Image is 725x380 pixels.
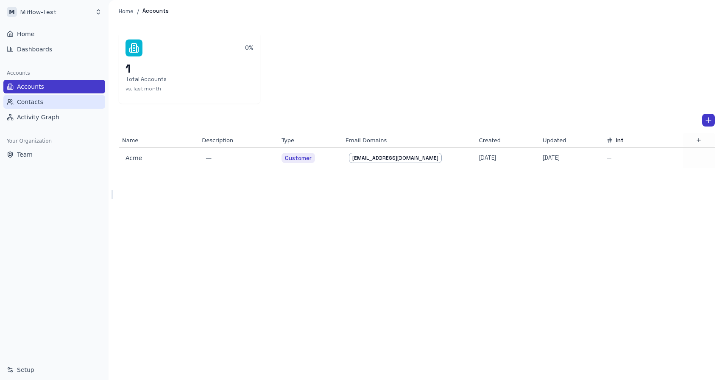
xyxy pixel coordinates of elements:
p: int [616,136,680,144]
a: Dashboards [3,42,105,56]
span: — [205,155,211,161]
div: Type [282,136,339,145]
span: Accounts [17,82,44,91]
p: [DATE] [543,154,560,162]
span: Contacts [17,98,43,106]
a: Activity Graph [3,110,105,124]
p: — [607,154,612,162]
div: Add new column [683,133,715,147]
h3: 1 [125,62,254,76]
button: MMiiflow-Test [3,3,105,20]
div: Created [479,136,536,145]
p: 0% [245,44,254,52]
div: Name [122,136,195,145]
a: Team [3,148,105,161]
span: Setup [17,366,34,374]
div: Accounts [3,66,105,80]
a: Setup [3,363,105,377]
span: Customer [282,154,315,163]
div: Updated [543,136,600,145]
div: Acme [125,154,192,162]
a: Home [119,7,134,16]
a: Contacts [3,95,105,109]
span: vs. last month [125,85,161,92]
li: / [137,7,139,16]
div: Your Organization [3,134,105,148]
span: Dashboards [17,45,52,53]
button: Toggle Sidebar [109,190,115,199]
button: Add Account [702,114,715,127]
a: Home [3,27,105,41]
p: Miiflow-Test [20,8,56,17]
span: [EMAIL_ADDRESS][DOMAIN_NAME] [349,154,441,162]
span: Home [17,30,34,38]
div: Email Domains [346,136,472,145]
p: [DATE] [479,154,496,162]
p: Total Accounts [125,76,254,84]
p: Accounts [142,7,169,15]
span: Team [17,150,33,159]
a: Accounts [3,80,105,93]
span: Activity Graph [17,113,59,121]
span: M [7,7,17,17]
div: Description [202,136,275,145]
